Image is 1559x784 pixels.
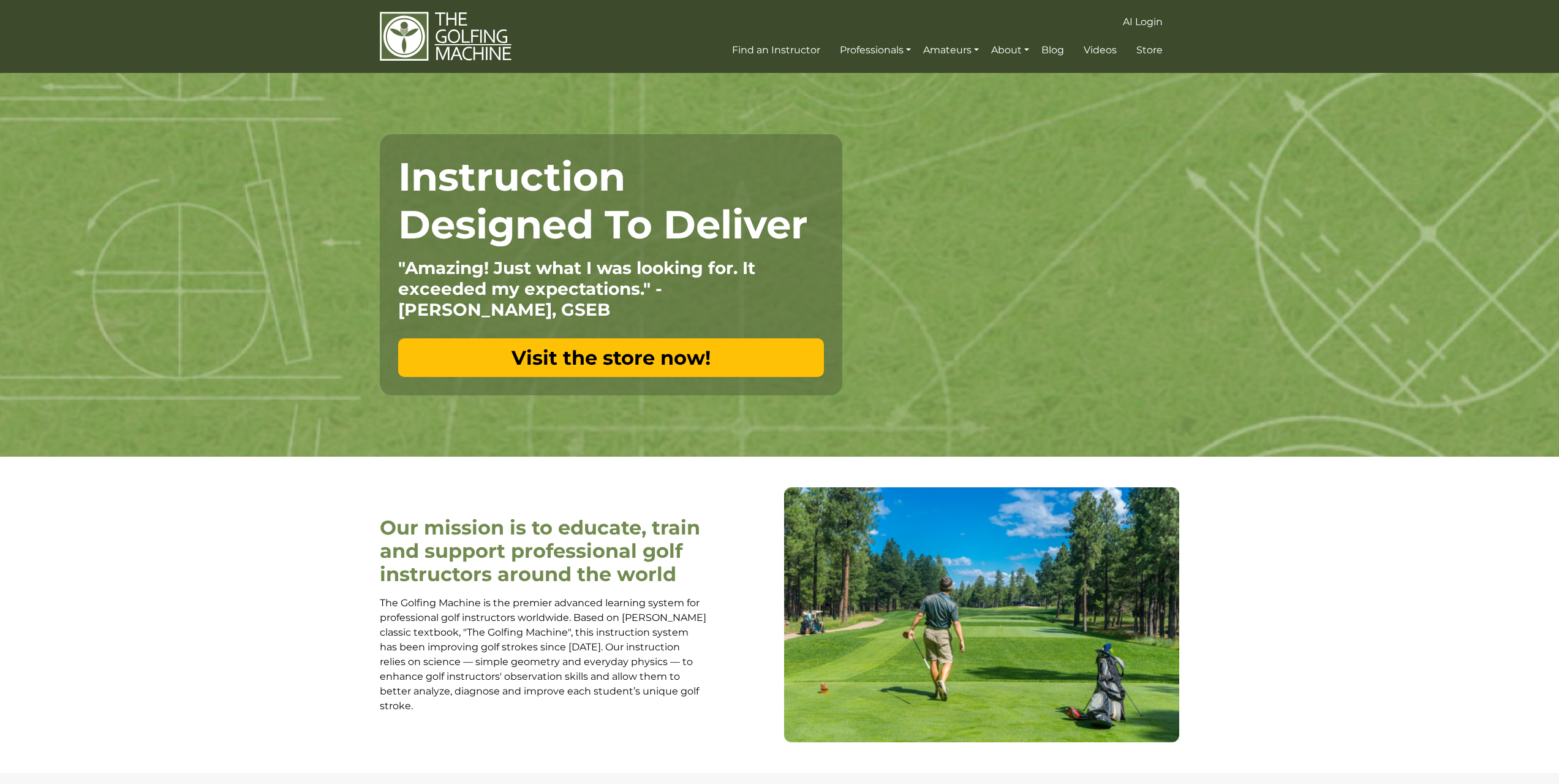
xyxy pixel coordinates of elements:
a: Blog [1038,39,1067,61]
span: Blog [1041,44,1064,56]
img: The Golfing Machine [380,11,511,62]
a: Store [1133,39,1166,61]
a: About [988,39,1032,61]
span: AI Login [1123,16,1163,28]
a: Professionals [837,39,914,61]
span: Store [1136,44,1163,56]
a: Amateurs [920,39,982,61]
p: The Golfing Machine is the premier advanced learning system for professional golf instructors wor... [380,596,708,714]
p: "Amazing! Just what I was looking for. It exceeded my expectations." - [PERSON_NAME], GSEB [398,257,824,320]
h2: Our mission is to educate, train and support professional golf instructors around the world [380,516,708,587]
h1: Instruction Designed To Deliver [398,153,824,248]
span: Find an Instructor [732,44,820,56]
a: Find an Instructor [729,39,823,61]
a: Visit the store now! [398,338,824,377]
a: AI Login [1120,11,1166,33]
span: Videos [1084,44,1117,56]
a: Videos [1081,39,1120,61]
